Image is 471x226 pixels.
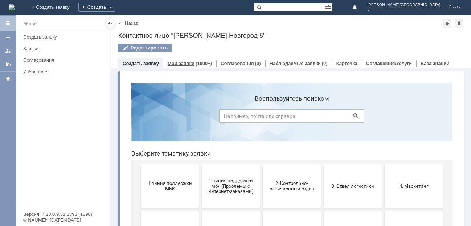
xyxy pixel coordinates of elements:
button: 3. Отдел логистики [198,87,256,131]
a: Соглашения/Услуги [366,61,412,66]
button: 7. Служба безопасности [137,134,195,177]
a: Мои заявки [168,61,194,66]
input: Например, почта или справка [94,32,239,46]
span: Финансовый отдел [261,199,315,205]
div: Скрыть меню [106,19,115,28]
div: Добавить в избранное [443,19,451,28]
header: Выберите тематику заявки [6,73,327,80]
span: 8. Отдел качества [200,153,254,158]
span: Отдел-ИТ (Офис) [200,199,254,205]
div: (0) [255,61,261,66]
a: Мои заявки [2,45,14,57]
a: Заявки [20,43,109,54]
img: logo [9,4,15,10]
span: 1 линия поддержки мбк (Проблемы с интернет-заказами) [78,101,132,117]
span: 2. Контрольно-ревизионный отдел [139,104,193,114]
span: Отдел-ИТ (Битрикс24 и CRM) [139,197,193,207]
span: Отдел ИТ (1С) [78,199,132,205]
div: Согласования [23,57,106,63]
a: Наблюдаемые заявки [270,61,321,66]
a: Назад [125,20,138,26]
button: 8. Отдел качества [198,134,256,177]
span: 1 линия поддержки МБК [17,104,71,114]
div: (0) [322,61,328,66]
span: [PERSON_NAME][GEOGRAPHIC_DATA] [368,3,441,7]
div: Сделать домашней страницей [455,19,463,28]
button: Финансовый отдел [259,180,317,224]
button: Отдел-ИТ (Офис) [198,180,256,224]
button: Отдел-ИТ (Битрикс24 и CRM) [137,180,195,224]
span: 4. Маркетинг [261,106,315,112]
div: © NAUMEN [DATE]-[DATE] [23,218,103,222]
span: 9. Отдел-ИТ (Для МБК и Пекарни) [261,150,315,161]
span: Бухгалтерия (для мбк) [17,199,71,205]
button: 9. Отдел-ИТ (Для МБК и Пекарни) [259,134,317,177]
span: 5 [368,7,441,12]
button: 5. Административно-хозяйственный отдел [15,134,73,177]
a: Карточка [336,61,357,66]
a: Перейти на домашнюю страницу [9,4,15,10]
span: 7. Служба безопасности [139,153,193,158]
label: Воспользуйтесь поиском [94,18,239,25]
span: Расширенный поиск [325,3,332,10]
div: Заявки [23,46,106,51]
button: 6. Закупки [76,134,134,177]
button: Бухгалтерия (для мбк) [15,180,73,224]
button: 1 линия поддержки МБК [15,87,73,131]
div: Версия: 4.18.0.9.31.1398 (1398) [23,212,103,217]
a: Мои согласования [2,58,14,70]
a: Согласования [221,61,254,66]
span: 6. Закупки [78,153,132,158]
span: 3. Отдел логистики [200,106,254,112]
a: Создать заявку [123,61,159,66]
button: 4. Маркетинг [259,87,317,131]
a: Создать заявку [2,32,14,44]
a: Создать заявку [20,31,109,43]
button: 2. Контрольно-ревизионный отдел [137,87,195,131]
div: Избранное [23,69,98,74]
div: Создать [78,3,115,12]
span: 5. Административно-хозяйственный отдел [17,150,71,161]
div: (1000+) [196,61,212,66]
button: Отдел ИТ (1С) [76,180,134,224]
button: 1 линия поддержки мбк (Проблемы с интернет-заказами) [76,87,134,131]
a: База знаний [421,61,449,66]
div: Меню [23,19,37,28]
div: Контактное лицо "[PERSON_NAME].Новгород 5" [118,32,464,39]
a: Согласования [20,55,109,66]
div: Создать заявку [23,34,106,40]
